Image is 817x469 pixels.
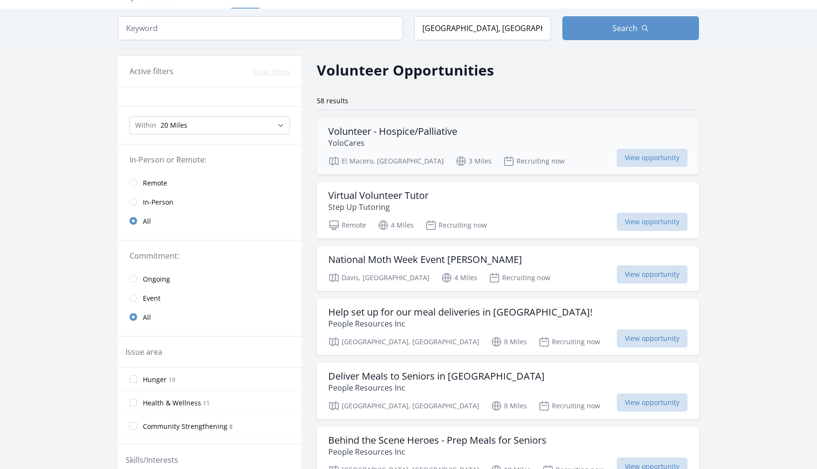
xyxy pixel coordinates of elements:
[143,274,170,284] span: Ongoing
[317,182,699,239] a: Virtual Volunteer Tutor Step Up Tutoring Remote 4 Miles Recruiting now View opportunity
[491,400,527,412] p: 8 Miles
[143,398,201,408] span: Health & Wellness
[143,197,173,207] span: In-Person
[328,306,592,318] h3: Help set up for our meal deliveries in [GEOGRAPHIC_DATA]!
[129,250,290,262] legend: Commitment:
[617,213,688,231] span: View opportunity
[129,116,290,134] select: Search Radius
[143,178,167,188] span: Remote
[328,446,547,458] p: People Resources Inc
[562,16,699,40] button: Search
[613,22,637,34] span: Search
[118,173,301,192] a: Remote
[317,96,348,105] span: 58 results
[129,375,137,383] input: Hunger 19
[328,254,522,265] h3: National Moth Week Event [PERSON_NAME]
[118,16,403,40] input: Keyword
[328,201,429,213] p: Step Up Tutoring
[617,149,688,167] span: View opportunity
[328,400,479,412] p: [GEOGRAPHIC_DATA], [GEOGRAPHIC_DATA]
[129,399,137,406] input: Health & Wellness 11
[229,423,233,431] span: 8
[118,288,301,307] a: Event
[126,346,162,358] legend: Issue area
[491,336,527,348] p: 8 Miles
[328,435,547,446] h3: Behind the Scene Heroes - Prep Meals for Seniors
[538,336,600,348] p: Recruiting now
[203,399,210,407] span: 11
[328,371,545,382] h3: Deliver Meals to Seniors in [GEOGRAPHIC_DATA]
[617,393,688,412] span: View opportunity
[143,422,227,431] span: Community Strengthening
[328,318,592,329] p: People Resources Inc
[425,219,487,231] p: Recruiting now
[328,155,444,167] p: El Macero, [GEOGRAPHIC_DATA]
[143,294,161,303] span: Event
[503,155,565,167] p: Recruiting now
[617,329,688,348] span: View opportunity
[118,211,301,230] a: All
[328,126,457,137] h3: Volunteer - Hospice/Palliative
[328,272,430,284] p: Davis, [GEOGRAPHIC_DATA]
[538,400,600,412] p: Recruiting now
[317,299,699,355] a: Help set up for our meal deliveries in [GEOGRAPHIC_DATA]! People Resources Inc [GEOGRAPHIC_DATA],...
[328,219,366,231] p: Remote
[317,363,699,419] a: Deliver Meals to Seniors in [GEOGRAPHIC_DATA] People Resources Inc [GEOGRAPHIC_DATA], [GEOGRAPHIC...
[328,382,545,393] p: People Resources Inc
[441,272,477,284] p: 4 Miles
[118,269,301,288] a: Ongoing
[118,192,301,211] a: In-Person
[143,313,151,322] span: All
[317,59,494,81] h2: Volunteer Opportunities
[328,137,457,149] p: YoloCares
[129,154,290,165] legend: In-Person or Remote:
[169,376,175,384] span: 19
[253,67,290,76] button: Clear filters
[317,118,699,175] a: Volunteer - Hospice/Palliative YoloCares El Macero, [GEOGRAPHIC_DATA] 3 Miles Recruiting now View...
[377,219,414,231] p: 4 Miles
[143,375,167,384] span: Hunger
[328,190,429,201] h3: Virtual Volunteer Tutor
[617,265,688,284] span: View opportunity
[129,65,173,77] h3: Active filters
[455,155,492,167] p: 3 Miles
[118,307,301,327] a: All
[328,336,479,348] p: [GEOGRAPHIC_DATA], [GEOGRAPHIC_DATA]
[143,217,151,226] span: All
[126,454,178,466] legend: Skills/Interests
[414,16,551,40] input: Location
[129,422,137,430] input: Community Strengthening 8
[317,246,699,291] a: National Moth Week Event [PERSON_NAME] Davis, [GEOGRAPHIC_DATA] 4 Miles Recruiting now View oppor...
[489,272,550,284] p: Recruiting now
